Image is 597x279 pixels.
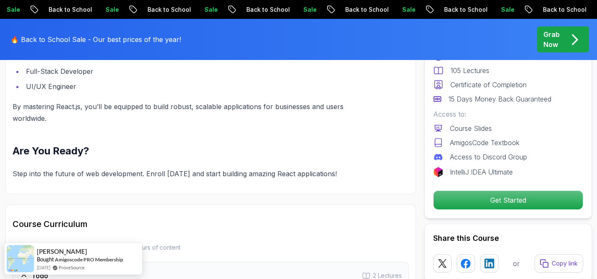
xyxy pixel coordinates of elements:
p: Back to School [201,5,258,14]
span: Bought [37,256,54,263]
p: 15 Days Money Back Guaranteed [448,94,551,104]
p: Back to School [102,5,159,14]
a: Amigoscode PRO Membership [55,256,123,263]
h2: Share this Course [433,232,583,244]
p: Back to School [498,5,555,14]
p: Sale [159,5,186,14]
p: By mastering React.js, you’ll be equipped to build robust, scalable applications for businesses a... [13,101,369,124]
p: Sale [456,5,483,14]
li: UI/UX Engineer [23,81,369,92]
p: Access to Discord Group [450,152,527,162]
a: ProveSource [59,264,85,271]
span: 8.28 hours of content [121,243,181,252]
p: AmigosCode Textbook [450,138,519,148]
p: Step into the future of web development. Enroll [DATE] and start building amazing React applicati... [13,168,369,180]
p: Grab Now [543,29,560,50]
p: Copy link [552,259,578,268]
p: Course Slides [450,123,492,133]
p: Sale [555,5,581,14]
p: Sale [258,5,285,14]
p: Certificate of Completion [450,80,527,90]
p: IntelliJ IDEA Ultimate [450,167,513,177]
span: [PERSON_NAME] [37,248,87,255]
p: Back to School [300,5,357,14]
p: 🔥 Back to School Sale - Our best prices of the year! [10,34,181,44]
p: 105 Lectures [450,65,489,76]
img: jetbrains logo [433,167,443,177]
p: or [513,258,520,269]
p: Sale [357,5,384,14]
p: Back to School [399,5,456,14]
li: Full-Stack Developer [23,65,369,77]
p: Back to School [3,5,60,14]
button: Copy link [535,254,583,273]
span: [DATE] [37,264,50,271]
p: Sale [60,5,87,14]
p: Get Started [434,191,583,209]
h2: Course Curriculum [13,218,409,230]
h2: Are You Ready? [13,144,369,158]
img: provesource social proof notification image [7,245,34,272]
p: Access to: [433,109,583,119]
button: Get Started [433,190,583,210]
